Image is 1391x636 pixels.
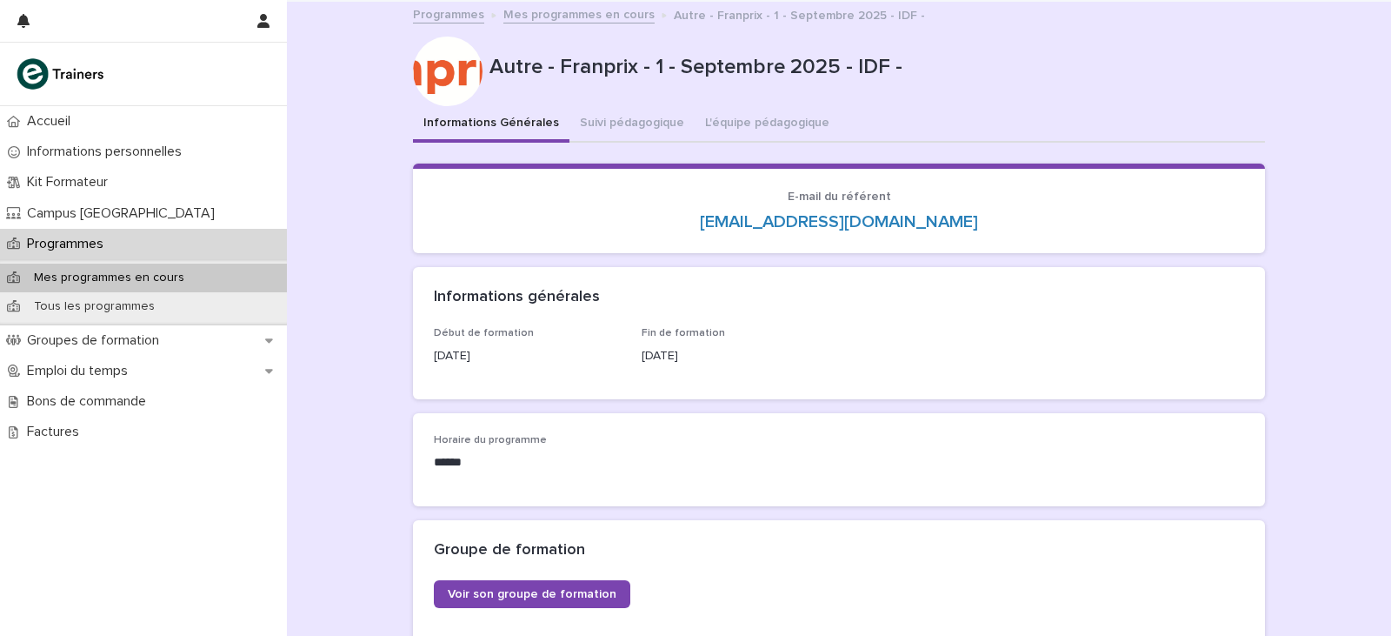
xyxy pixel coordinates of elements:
p: Tous les programmes [20,299,169,314]
p: Emploi du temps [20,363,142,379]
a: Mes programmes en cours [503,3,655,23]
a: Voir son groupe de formation [434,580,630,608]
p: [DATE] [434,347,621,365]
span: Voir son groupe de formation [448,588,616,600]
a: Programmes [413,3,484,23]
button: L'équipe pédagogique [695,106,840,143]
img: K0CqGN7SDeD6s4JG8KQk [14,57,110,91]
h2: Groupe de formation [434,541,585,560]
span: Fin de formation [642,328,725,338]
h2: Informations générales [434,288,600,307]
p: Mes programmes en cours [20,271,198,285]
p: Bons de commande [20,393,160,410]
span: Début de formation [434,328,534,338]
p: Autre - Franprix - 1 - Septembre 2025 - IDF - [489,55,1258,80]
p: Groupes de formation [20,332,173,349]
p: Accueil [20,113,84,130]
p: Campus [GEOGRAPHIC_DATA] [20,205,229,222]
button: Informations Générales [413,106,569,143]
p: Informations personnelles [20,144,196,160]
span: Horaire du programme [434,435,547,445]
p: Kit Formateur [20,174,122,191]
p: Factures [20,424,93,440]
p: [DATE] [642,347,829,365]
p: Programmes [20,236,117,252]
p: Autre - Franprix - 1 - Septembre 2025 - IDF - [674,4,925,23]
button: Suivi pédagogique [569,106,695,143]
a: [EMAIL_ADDRESS][DOMAIN_NAME] [700,213,978,231]
span: E-mail du référent [788,191,891,203]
